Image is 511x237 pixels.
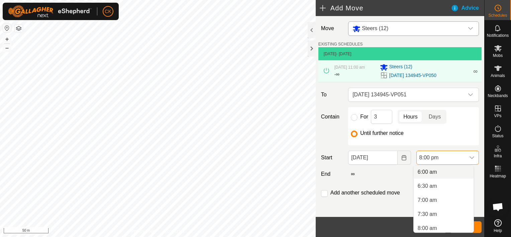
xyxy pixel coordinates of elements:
div: - [334,70,339,78]
span: VPs [494,114,501,118]
span: ∞ [336,71,339,77]
li: 7:00 am [414,193,474,207]
span: Steers [350,22,464,35]
button: Map Layers [15,24,23,32]
span: Heatmap [490,174,506,178]
span: Steers (12) [362,25,388,31]
label: ∞ [348,171,357,177]
label: Contain [318,113,345,121]
span: - [DATE] [336,52,351,56]
label: For [360,114,368,120]
label: To [318,88,345,102]
a: [DATE] 134945-VP050 [389,72,436,79]
span: Schedules [488,13,507,17]
span: Infra [494,154,502,158]
div: dropdown trigger [464,88,477,101]
span: 6:30 am [418,182,437,190]
label: Start [318,154,345,162]
span: Status [492,134,503,138]
span: Mobs [493,54,503,58]
span: 8:00 pm [417,151,465,164]
span: 2025-08-17 134945-VP051 [350,88,464,101]
span: 8:00 am [418,224,437,232]
span: Notifications [487,33,509,37]
span: Neckbands [488,94,508,98]
span: 7:00 am [418,196,437,204]
a: Contact Us [165,228,184,234]
h2: Add Move [320,4,451,12]
a: Help [485,217,511,235]
li: 6:00 am [414,165,474,179]
span: CK [105,8,111,15]
button: Choose Date [398,151,411,165]
div: Advice [451,4,484,12]
div: Open chat [488,197,508,217]
span: Hours [403,113,418,121]
span: Help [494,229,502,233]
div: dropdown trigger [465,151,479,164]
a: Privacy Policy [131,228,157,234]
span: Steers (12) [389,63,412,71]
button: – [3,44,11,52]
div: dropdown trigger [464,22,477,35]
label: EXISTING SCHEDULES [318,41,363,47]
li: 7:30 am [414,208,474,221]
span: ∞ [473,68,478,75]
span: [DATE] 11:00 am [334,65,365,70]
label: Until further notice [360,131,404,136]
label: Move [318,21,345,36]
button: Reset Map [3,24,11,32]
li: 8:00 am [414,222,474,235]
label: End [318,170,345,178]
li: 6:30 am [414,179,474,193]
img: Gallagher Logo [8,5,92,17]
button: + [3,35,11,43]
span: Days [429,113,441,121]
span: Animals [491,74,505,78]
span: 6:00 am [418,168,437,176]
span: [DATE] [324,52,336,56]
label: Add another scheduled move [330,190,400,195]
span: 7:30 am [418,210,437,218]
